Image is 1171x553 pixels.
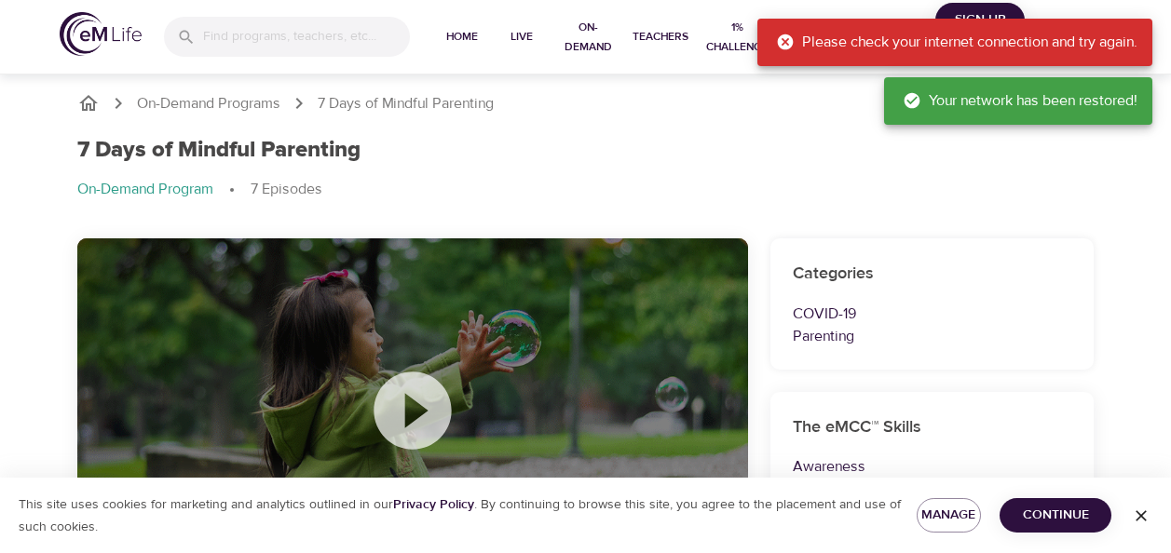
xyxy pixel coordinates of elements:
[559,18,618,57] span: On-Demand
[903,83,1137,119] div: Your network has been restored!
[1014,504,1096,527] span: Continue
[77,179,1095,201] nav: breadcrumb
[203,17,410,57] input: Find programs, teachers, etc...
[793,414,1072,441] h6: The eMCC™ Skills
[440,27,484,47] span: Home
[77,92,1095,115] nav: breadcrumb
[793,455,1072,478] p: Awareness
[137,93,280,115] a: On-Demand Programs
[917,498,982,533] button: Manage
[77,137,361,164] h1: 7 Days of Mindful Parenting
[60,12,142,56] img: logo
[77,179,213,200] p: On-Demand Program
[776,24,1137,61] div: Please check your internet connection and try again.
[393,496,474,513] a: Privacy Policy
[793,303,1072,325] p: COVID-19
[318,93,494,115] p: 7 Days of Mindful Parenting
[251,179,322,200] p: 7 Episodes
[943,8,1017,32] span: Sign Up
[499,27,544,47] span: Live
[633,27,688,47] span: Teachers
[793,325,1072,347] p: Parenting
[1000,498,1111,533] button: Continue
[935,3,1025,37] button: Sign Up
[932,504,967,527] span: Manage
[703,18,772,57] span: 1% Challenge
[793,261,1072,288] h6: Categories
